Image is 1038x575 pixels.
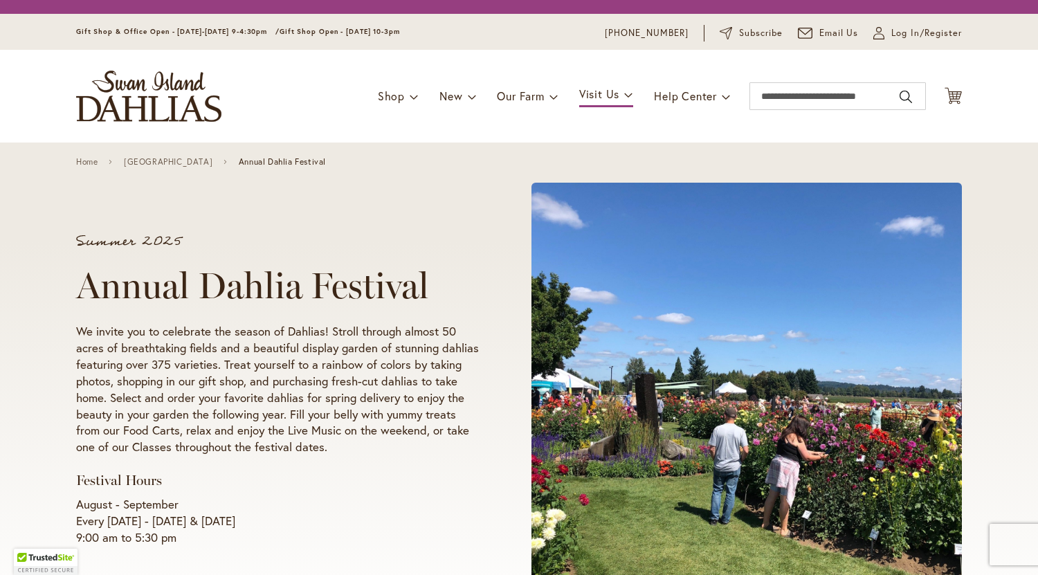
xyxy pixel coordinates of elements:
[76,496,479,546] p: August - September Every [DATE] - [DATE] & [DATE] 9:00 am to 5:30 pm
[654,89,717,103] span: Help Center
[76,71,221,122] a: store logo
[76,27,280,36] span: Gift Shop & Office Open - [DATE]-[DATE] 9-4:30pm /
[891,26,962,40] span: Log In/Register
[720,26,783,40] a: Subscribe
[579,86,619,101] span: Visit Us
[14,549,78,575] div: TrustedSite Certified
[76,323,479,456] p: We invite you to celebrate the season of Dahlias! Stroll through almost 50 acres of breathtaking ...
[900,86,912,108] button: Search
[378,89,405,103] span: Shop
[439,89,462,103] span: New
[798,26,859,40] a: Email Us
[497,89,544,103] span: Our Farm
[739,26,783,40] span: Subscribe
[873,26,962,40] a: Log In/Register
[124,157,212,167] a: [GEOGRAPHIC_DATA]
[605,26,689,40] a: [PHONE_NUMBER]
[76,265,479,307] h1: Annual Dahlia Festival
[76,235,479,248] p: Summer 2025
[76,157,98,167] a: Home
[819,26,859,40] span: Email Us
[280,27,400,36] span: Gift Shop Open - [DATE] 10-3pm
[76,472,479,489] h3: Festival Hours
[239,157,326,167] span: Annual Dahlia Festival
